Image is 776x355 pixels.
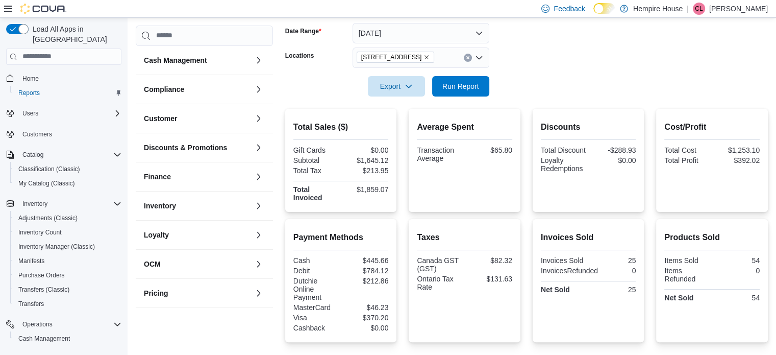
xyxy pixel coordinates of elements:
[10,282,126,297] button: Transfers (Classic)
[22,75,39,83] span: Home
[541,156,586,173] div: Loyalty Redemptions
[144,230,251,240] button: Loyalty
[2,106,126,121] button: Users
[18,72,121,85] span: Home
[144,113,177,124] h3: Customer
[14,269,69,281] a: Purchase Orders
[144,84,184,94] h3: Compliance
[14,226,121,239] span: Inventory Count
[18,214,78,222] span: Adjustments (Classic)
[253,258,265,270] button: OCM
[253,287,265,299] button: Pricing
[467,275,512,283] div: $131.63
[442,81,479,91] span: Run Report
[14,87,44,99] a: Reports
[541,231,636,244] h2: Invoices Sold
[664,156,710,164] div: Total Profit
[293,121,389,133] h2: Total Sales ($)
[343,314,388,322] div: $370.20
[602,267,636,275] div: 0
[253,171,265,183] button: Finance
[293,324,339,332] div: Cashback
[10,297,126,311] button: Transfers
[293,156,339,164] div: Subtotal
[18,149,121,161] span: Catalog
[664,231,760,244] h2: Products Sold
[14,333,74,345] a: Cash Management
[18,198,121,210] span: Inventory
[343,185,388,194] div: $1,859.07
[14,87,121,99] span: Reports
[293,256,339,265] div: Cash
[144,143,251,153] button: Discounts & Promotions
[18,128,56,140] a: Customers
[14,241,121,253] span: Inventory Manager (Classic)
[293,267,339,275] div: Debit
[285,52,314,60] label: Locations
[18,149,47,161] button: Catalog
[374,76,419,97] span: Export
[18,179,75,187] span: My Catalog (Classic)
[343,146,388,154] div: $0.00
[687,3,689,15] p: |
[253,200,265,212] button: Inventory
[22,320,53,328] span: Operations
[18,300,44,308] span: Transfers
[2,71,126,86] button: Home
[144,84,251,94] button: Compliance
[18,165,80,173] span: Classification (Classic)
[10,240,126,254] button: Inventory Manager (Classic)
[144,288,168,298] h3: Pricing
[343,267,388,275] div: $784.12
[590,146,636,154] div: -$288.93
[293,303,339,312] div: MasterCard
[144,201,176,211] h3: Inventory
[18,107,42,120] button: Users
[14,255,121,267] span: Manifests
[714,267,760,275] div: 0
[18,271,65,279] span: Purchase Orders
[353,23,489,43] button: [DATE]
[14,163,84,175] a: Classification (Classic)
[467,256,512,265] div: $82.32
[18,286,69,294] span: Transfers (Classic)
[14,283,73,296] a: Transfers (Classic)
[18,228,62,236] span: Inventory Count
[633,3,683,15] p: Hempire House
[144,172,171,182] h3: Finance
[541,256,586,265] div: Invoices Sold
[714,256,760,265] div: 54
[343,303,388,312] div: $46.23
[14,255,48,267] a: Manifests
[293,314,339,322] div: Visa
[14,177,121,190] span: My Catalog (Classic)
[541,121,636,133] h2: Discounts
[14,298,121,310] span: Transfers
[590,286,636,294] div: 25
[14,212,82,224] a: Adjustments (Classic)
[22,130,52,138] span: Customers
[14,163,121,175] span: Classification (Classic)
[14,283,121,296] span: Transfers (Classic)
[467,146,512,154] div: $65.80
[253,229,265,241] button: Loyalty
[423,54,430,60] button: Remove 59 First Street from selection in this group
[2,197,126,211] button: Inventory
[18,243,95,251] span: Inventory Manager (Classic)
[417,275,462,291] div: Ontario Tax Rate
[417,121,512,133] h2: Average Spent
[2,317,126,332] button: Operations
[693,3,705,15] div: Chris Lochan
[18,318,57,330] button: Operations
[10,332,126,346] button: Cash Management
[20,4,66,14] img: Cova
[664,121,760,133] h2: Cost/Profit
[541,267,598,275] div: InvoicesRefunded
[709,3,768,15] p: [PERSON_NAME]
[18,89,40,97] span: Reports
[285,27,321,35] label: Date Range
[10,254,126,268] button: Manifests
[590,256,636,265] div: 25
[144,113,251,124] button: Customer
